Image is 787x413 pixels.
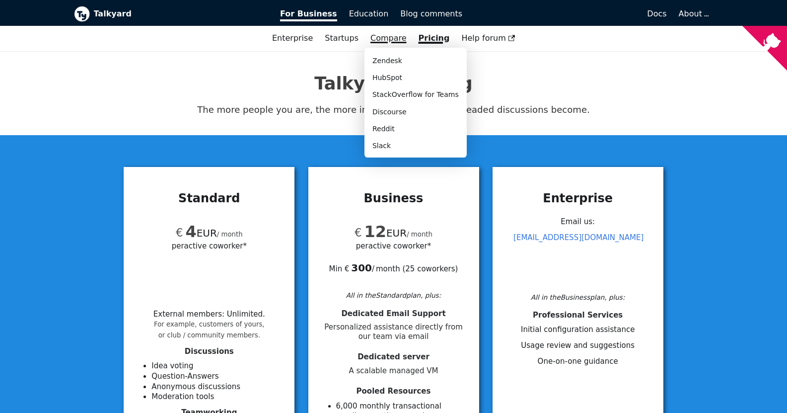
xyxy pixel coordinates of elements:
[320,323,467,341] span: Personalized assistance directly from our team via email
[504,311,651,320] h4: Professional Services
[394,5,468,22] a: Blog comments
[343,5,395,22] a: Education
[370,33,407,43] a: Compare
[368,87,463,102] a: StackOverflow for Teams
[400,9,462,18] span: Blog comments
[185,222,196,241] span: 4
[461,33,515,43] span: Help forum
[647,9,666,18] span: Docs
[320,290,467,301] div: All in the Standard plan, plus:
[468,5,673,22] a: Docs
[74,6,267,22] a: Talkyard logoTalkyard
[74,102,714,117] p: The more people you are, the more important Talkyard's threaded discussions become.
[274,5,343,22] a: For Business
[679,9,708,18] a: About
[413,30,456,47] a: Pricing
[364,222,386,241] span: 12
[349,9,389,18] span: Education
[74,6,90,22] img: Talkyard logo
[151,371,283,382] li: Question-Answers
[341,309,445,318] span: Dedicated Email Support
[151,392,283,402] li: Moderation tools
[513,233,644,242] a: [EMAIL_ADDRESS][DOMAIN_NAME]
[136,347,283,356] h4: Discussions
[266,30,319,47] a: Enterprise
[217,231,243,238] small: / month
[368,138,463,154] a: Slack
[356,240,431,251] span: per active coworker*
[320,251,467,274] div: Min € / month ( 25 coworkers )
[74,73,714,94] h1: Talkyard Pricing
[504,292,651,303] div: All in the Business plan, plus:
[151,382,283,392] li: Anonymous discussions
[504,325,651,335] li: Initial configuration assistance
[504,191,651,206] h3: Enterprise
[504,356,651,367] li: One-on-one guidance
[368,121,463,137] a: Reddit
[355,226,362,239] span: €
[136,191,283,206] h3: Standard
[280,9,337,21] span: For Business
[355,227,407,239] span: EUR
[94,7,267,20] b: Talkyard
[172,240,247,251] span: per active coworker*
[368,53,463,69] a: Zendesk
[151,361,283,371] li: Idea voting
[319,30,364,47] a: Startups
[455,30,521,47] a: Help forum
[320,366,467,376] span: A scalable managed VM
[154,321,265,339] small: For example, customers of yours, or club / community members.
[358,352,429,361] span: Dedicated server
[504,340,651,351] li: Usage review and suggestions
[176,227,217,239] span: EUR
[176,226,183,239] span: €
[368,104,463,120] a: Discourse
[368,70,463,85] a: HubSpot
[351,262,372,274] b: 300
[504,214,651,289] div: Email us:
[153,310,265,339] li: External members : Unlimited .
[407,231,432,238] small: / month
[320,191,467,206] h3: Business
[320,387,467,396] h4: Pooled Resources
